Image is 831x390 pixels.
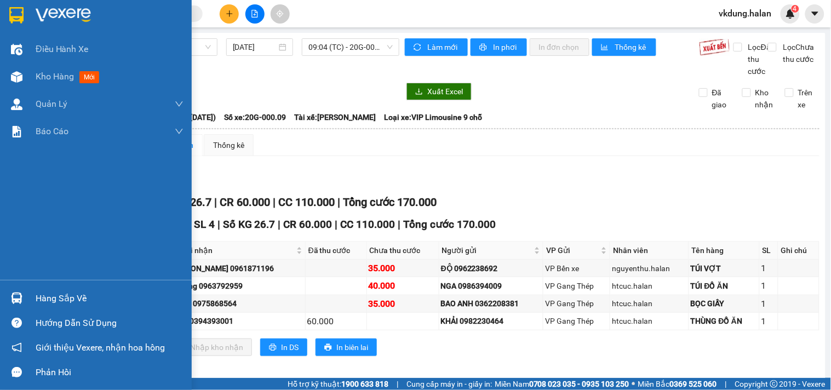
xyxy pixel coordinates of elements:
[288,378,388,390] span: Hỗ trợ kỹ thuật:
[529,380,629,388] strong: 0708 023 035 - 0935 103 250
[36,124,68,138] span: Báo cáo
[442,244,532,256] span: Người gửi
[175,127,184,136] span: down
[316,339,377,356] button: printerIn biên lai
[36,341,165,354] span: Giới thiệu Vexere, nhận hoa hồng
[245,4,265,24] button: file-add
[770,380,778,388] span: copyright
[793,5,797,13] span: 4
[102,27,458,41] li: 271 - [PERSON_NAME] - [GEOGRAPHIC_DATA] - [GEOGRAPHIC_DATA]
[14,14,96,68] img: logo.jpg
[778,41,820,65] span: Lọc Chưa thu cước
[335,218,338,231] span: |
[308,39,393,55] span: 09:04 (TC) - 20G-000.09
[170,280,303,292] div: phương 0963792959
[306,242,367,260] th: Đã thu cước
[761,314,776,328] div: 1
[12,342,22,353] span: notification
[11,44,22,55] img: warehouse-icon
[810,9,820,19] span: caret-down
[612,315,687,327] div: htcuc.halan
[294,111,376,123] span: Tài xế: [PERSON_NAME]
[794,87,820,111] span: Trên xe
[384,111,482,123] span: Loại xe: VIP Limousine 9 chỗ
[281,341,299,353] span: In DS
[271,4,290,24] button: aim
[217,218,220,231] span: |
[691,280,758,292] div: TÚI ĐỒ ĂN
[220,4,239,24] button: plus
[169,339,252,356] button: downloadNhập kho nhận
[751,87,778,111] span: Kho nhận
[427,41,459,53] span: Làm mới
[367,242,439,260] th: Chưa thu cước
[404,218,496,231] span: Tổng cước 170.000
[530,38,589,56] button: In đơn chọn
[337,196,340,209] span: |
[710,7,781,20] span: vkdung.halan
[36,42,89,56] span: Điều hành xe
[307,314,365,328] div: 60.000
[194,218,215,231] span: SL 4
[11,71,22,83] img: warehouse-icon
[170,297,303,309] div: NGỌC 0975868564
[11,292,22,304] img: warehouse-icon
[543,295,610,313] td: VP Gang Thép
[343,196,437,209] span: Tổng cước 170.000
[369,261,437,275] div: 35.000
[638,378,717,390] span: Miền Bắc
[369,297,437,311] div: 35.000
[612,297,687,309] div: htcuc.halan
[278,196,335,209] span: CC 110.000
[615,41,647,53] span: Thống kê
[233,41,277,53] input: 11/08/2025
[171,244,294,256] span: Người nhận
[493,41,518,53] span: In phơi
[398,218,401,231] span: |
[545,280,608,292] div: VP Gang Thép
[689,242,760,260] th: Tên hàng
[441,262,542,274] div: ĐỘ 0962238692
[260,339,307,356] button: printerIn DS
[12,318,22,328] span: question-circle
[792,5,799,13] sup: 4
[214,196,217,209] span: |
[610,242,689,260] th: Nhân viên
[805,4,824,24] button: caret-down
[175,100,184,108] span: down
[471,38,527,56] button: printerIn phơi
[691,297,758,309] div: BỌC GIẤY
[725,378,727,390] span: |
[691,315,758,327] div: THÙNG ĐỒ ĂN
[543,260,610,277] td: VP Bến xe
[441,280,542,292] div: NGA 0986394009
[670,380,717,388] strong: 0369 525 060
[699,38,730,56] img: 9k=
[36,97,67,111] span: Quản Lý
[441,297,542,309] div: BAO ANH 0362208381
[545,315,608,327] div: VP Gang Thép
[226,10,233,18] span: plus
[543,277,610,295] td: VP Gang Thép
[601,43,610,52] span: bar-chart
[223,218,276,231] span: Số KG 26.7
[9,7,24,24] img: logo-vxr
[441,315,542,327] div: KHẢI 0982230464
[761,261,776,275] div: 1
[251,10,259,18] span: file-add
[11,126,22,137] img: solution-icon
[213,139,244,151] div: Thống kê
[761,297,776,311] div: 1
[479,43,489,52] span: printer
[14,74,191,93] b: GỬI : VP [PERSON_NAME]
[336,341,368,353] span: In biên lai
[543,313,610,330] td: VP Gang Thép
[79,71,99,83] span: mới
[612,280,687,292] div: htcuc.halan
[406,378,492,390] span: Cung cấp máy in - giấy in:
[36,364,184,381] div: Phản hồi
[341,380,388,388] strong: 1900 633 818
[341,218,396,231] span: CC 110.000
[397,378,398,390] span: |
[708,87,734,111] span: Đã giao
